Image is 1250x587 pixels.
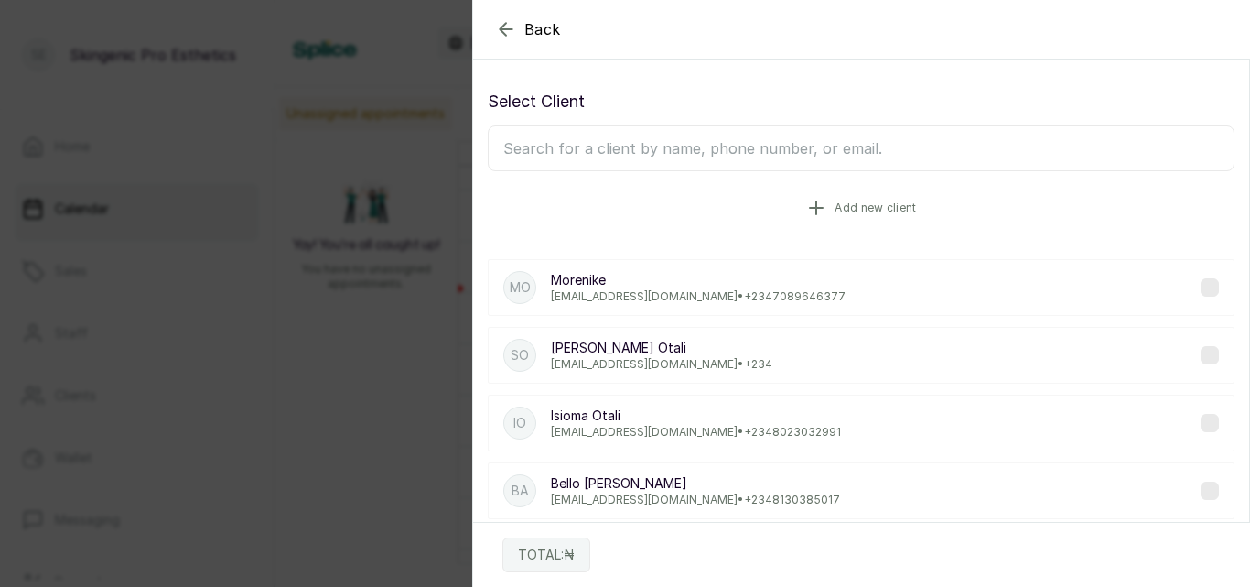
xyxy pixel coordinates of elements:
p: Select Client [488,89,1234,114]
span: Add new client [835,201,916,215]
p: [EMAIL_ADDRESS][DOMAIN_NAME] • +234 [551,357,772,372]
p: IO [513,414,526,432]
p: Bello [PERSON_NAME] [551,474,840,493]
p: [EMAIL_ADDRESS][DOMAIN_NAME] • +234 8130385017 [551,493,840,507]
p: TOTAL: ₦ [518,546,575,564]
p: BA [512,482,529,500]
p: Mo [510,278,531,297]
p: Morenike [551,271,846,289]
p: [EMAIL_ADDRESS][DOMAIN_NAME] • +234 7089646377 [551,289,846,304]
button: Add new client [488,182,1234,234]
p: [EMAIL_ADDRESS][DOMAIN_NAME] • +234 8023032991 [551,425,841,440]
p: SO [511,346,529,364]
p: [PERSON_NAME] Otali [551,339,772,357]
input: Search for a client by name, phone number, or email. [488,125,1234,171]
button: Back [495,18,561,40]
span: Back [524,18,561,40]
p: Isioma Otali [551,407,841,425]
